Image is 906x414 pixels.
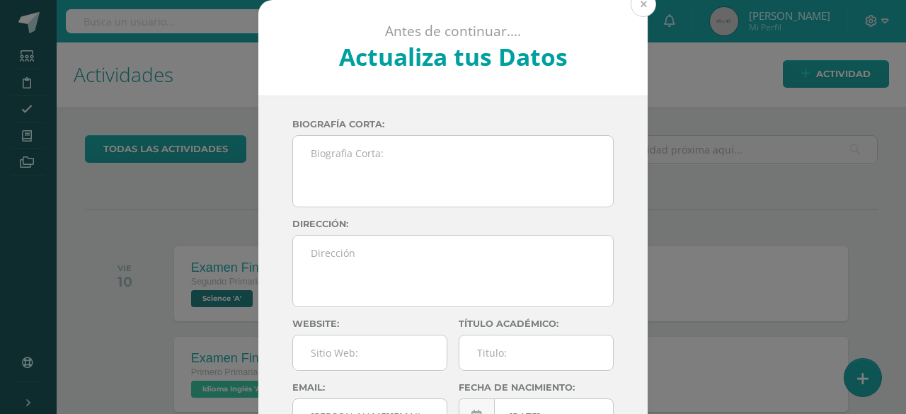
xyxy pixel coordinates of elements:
h2: Actualiza tus Datos [297,40,610,73]
label: Email: [292,382,447,393]
label: Fecha de nacimiento: [459,382,614,393]
p: Antes de continuar.... [297,23,610,40]
label: Biografía corta: [292,119,614,130]
label: Website: [292,318,447,329]
label: Dirección: [292,219,614,229]
input: Sitio Web: [293,335,447,370]
input: Titulo: [459,335,613,370]
label: Título académico: [459,318,614,329]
